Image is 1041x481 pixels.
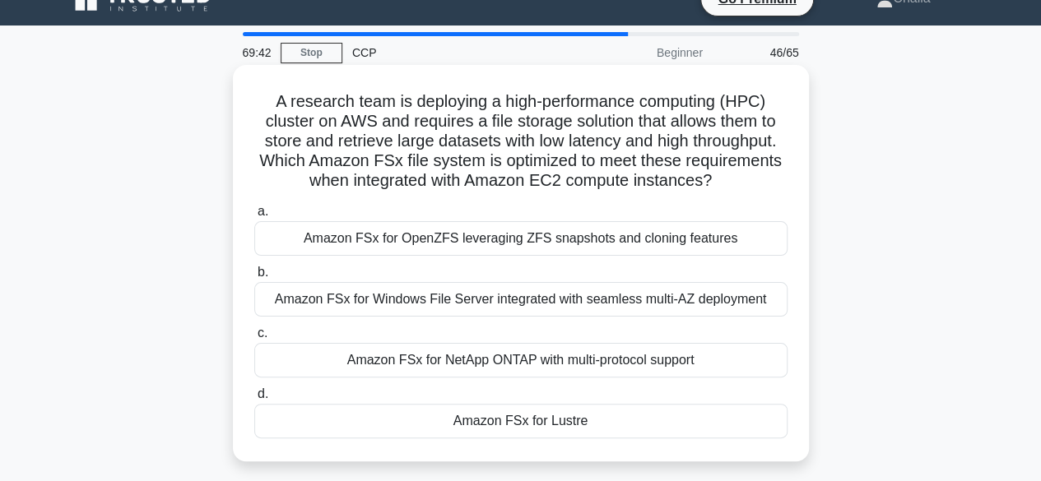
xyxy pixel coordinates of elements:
[258,265,268,279] span: b.
[258,204,268,218] span: a.
[254,404,788,438] div: Amazon FSx for Lustre
[254,282,788,317] div: Amazon FSx for Windows File Server integrated with seamless multi-AZ deployment
[281,43,342,63] a: Stop
[258,386,268,400] span: d.
[713,36,809,69] div: 46/65
[253,91,789,192] h5: A research team is deploying a high-performance computing (HPC) cluster on AWS and requires a fil...
[254,343,788,377] div: Amazon FSx for NetApp ONTAP with multi-protocol support
[233,36,281,69] div: 69:42
[258,326,267,340] span: c.
[254,221,788,256] div: Amazon FSx for OpenZFS leveraging ZFS snapshots and cloning features
[569,36,713,69] div: Beginner
[342,36,569,69] div: CCP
